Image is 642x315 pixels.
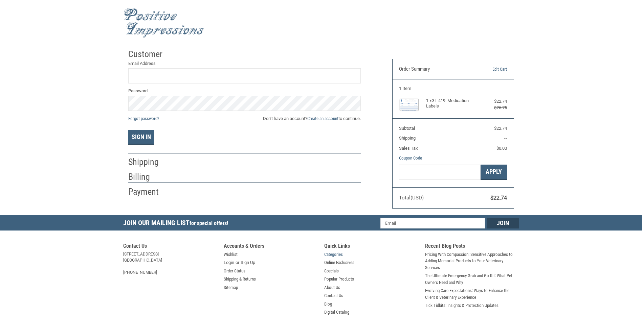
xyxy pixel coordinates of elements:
[399,195,424,201] span: Total (USD)
[324,268,339,274] a: Specials
[425,243,519,251] h5: Recent Blog Posts
[324,251,343,258] a: Categories
[324,301,332,308] a: Blog
[399,136,416,141] span: Shipping
[425,302,499,309] a: Tick Tidbits: Insights & Protection Updates
[128,156,168,168] h2: Shipping
[128,60,361,67] label: Email Address
[307,116,338,121] a: Create an account
[224,268,245,274] a: Order Status
[123,8,204,38] img: Positive Impressions
[128,116,159,121] a: Forgot password?
[425,272,519,286] a: The Ultimate Emergency Grab-and-Go Kit: What Pet Owners Need and Why
[324,259,354,266] a: Online Exclusives
[496,146,507,151] span: $0.00
[324,292,343,299] a: Contact Us
[380,218,485,228] input: Email
[224,259,234,266] a: Login
[324,284,340,291] a: About Us
[123,243,217,251] h5: Contact Us
[123,215,231,233] h5: Join Our Mailing List
[399,146,418,151] span: Sales Tax
[224,243,318,251] h5: Accounts & Orders
[399,155,422,161] a: Coupon Code
[128,130,154,145] button: Sign In
[399,126,415,131] span: Subtotal
[231,259,243,266] span: or
[425,251,519,271] a: Pricing With Compassion: Sensitive Approaches to Adding Memorial Products to Your Veterinary Serv...
[324,243,418,251] h5: Quick Links
[472,66,507,73] a: Edit Cart
[123,251,217,275] address: [STREET_ADDRESS] [GEOGRAPHIC_DATA] [PHONE_NUMBER]
[241,259,255,266] a: Sign Up
[224,251,238,258] a: Wishlist
[190,220,228,226] span: for special offers!
[399,86,507,91] h3: 1 Item
[487,218,519,228] input: Join
[128,88,361,94] label: Password
[490,195,507,201] span: $22.74
[481,165,507,180] button: Apply
[399,66,472,73] h3: Order Summary
[480,104,507,111] div: $26.75
[224,276,256,283] a: Shipping & Returns
[128,171,168,183] h2: Billing
[128,186,168,197] h2: Payment
[494,126,507,131] span: $22.74
[224,284,238,291] a: Sitemap
[324,276,354,283] a: Popular Products
[426,98,479,109] h4: 1 x GL-419: Medication Labels
[504,136,507,141] span: --
[425,287,519,300] a: Evolving Care Expectations: Ways to Enhance the Client & Veterinary Experience
[399,165,481,180] input: Gift Certificate or Coupon Code
[128,49,168,60] h2: Customer
[263,115,361,122] span: Don’t have an account? to continue.
[480,98,507,105] div: $22.74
